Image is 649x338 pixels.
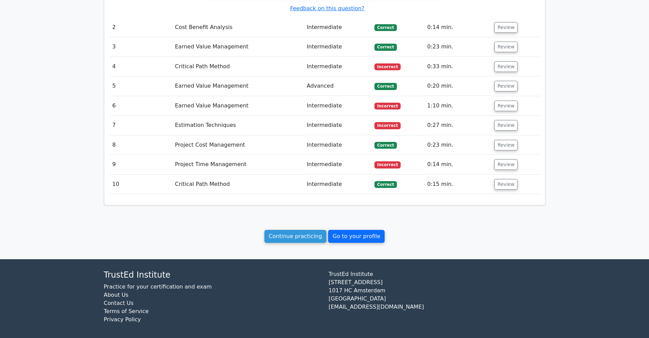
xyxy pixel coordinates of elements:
[494,81,517,91] button: Review
[110,57,172,76] td: 4
[424,96,492,116] td: 1:10 min.
[110,96,172,116] td: 6
[110,18,172,37] td: 2
[424,155,492,174] td: 0:14 min.
[110,135,172,155] td: 8
[172,57,304,76] td: Critical Path Method
[104,270,321,280] h4: TrustEd Institute
[494,61,517,72] button: Review
[110,175,172,194] td: 10
[494,120,517,131] button: Review
[172,18,304,37] td: Cost Benefit Analysis
[374,181,397,188] span: Correct
[374,83,397,90] span: Correct
[304,76,372,96] td: Advanced
[172,135,304,155] td: Project Cost Management
[374,103,401,109] span: Incorrect
[172,116,304,135] td: Estimation Techniques
[172,175,304,194] td: Critical Path Method
[104,292,128,298] a: About Us
[104,308,149,314] a: Terms of Service
[304,116,372,135] td: Intermediate
[110,37,172,57] td: 3
[494,22,517,33] button: Review
[172,76,304,96] td: Earned Value Management
[424,116,492,135] td: 0:27 min.
[424,57,492,76] td: 0:33 min.
[172,155,304,174] td: Project Time Management
[424,175,492,194] td: 0:15 min.
[110,116,172,135] td: 7
[304,135,372,155] td: Intermediate
[304,37,372,57] td: Intermediate
[494,159,517,170] button: Review
[374,161,401,168] span: Incorrect
[374,24,397,31] span: Correct
[172,96,304,116] td: Earned Value Management
[424,76,492,96] td: 0:20 min.
[304,96,372,116] td: Intermediate
[304,155,372,174] td: Intermediate
[424,135,492,155] td: 0:23 min.
[290,5,364,12] a: Feedback on this question?
[104,300,134,306] a: Contact Us
[325,270,550,329] div: TrustEd Institute [STREET_ADDRESS] 1017 HC Amsterdam [GEOGRAPHIC_DATA] [EMAIL_ADDRESS][DOMAIN_NAME]
[328,230,385,243] a: Go to your profile
[494,42,517,52] button: Review
[104,316,141,323] a: Privacy Policy
[104,283,212,290] a: Practice for your certification and exam
[494,101,517,111] button: Review
[494,179,517,190] button: Review
[424,37,492,57] td: 0:23 min.
[110,155,172,174] td: 9
[110,76,172,96] td: 5
[264,230,327,243] a: Continue practicing
[374,142,397,149] span: Correct
[304,57,372,76] td: Intermediate
[374,44,397,50] span: Correct
[494,140,517,150] button: Review
[304,18,372,37] td: Intermediate
[374,63,401,70] span: Incorrect
[304,175,372,194] td: Intermediate
[424,18,492,37] td: 0:14 min.
[374,122,401,129] span: Incorrect
[172,37,304,57] td: Earned Value Management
